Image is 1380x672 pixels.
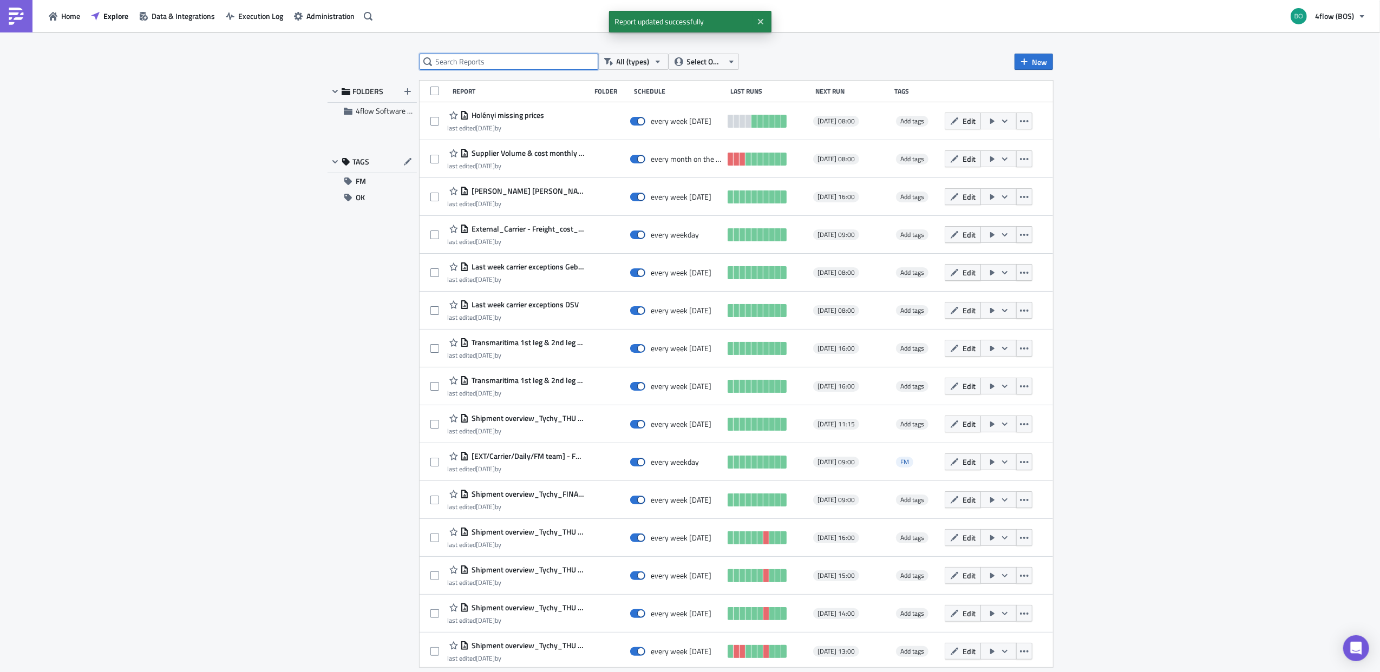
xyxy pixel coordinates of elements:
[447,465,585,473] div: last edited by
[43,8,86,24] button: Home
[476,577,495,588] time: 2025-05-22T11:56:00Z
[896,419,928,430] span: Add tags
[945,643,981,660] button: Edit
[447,351,585,359] div: last edited by
[963,305,976,316] span: Edit
[152,10,215,22] span: Data & Integrations
[945,453,981,470] button: Edit
[963,645,976,657] span: Edit
[476,464,495,474] time: 2025-06-02T16:15:10Z
[945,302,981,319] button: Edit
[447,389,585,397] div: last edited by
[453,87,589,95] div: Report
[817,344,855,353] span: [DATE] 16:00
[238,10,283,22] span: Execution Log
[945,264,981,281] button: Edit
[609,11,753,32] span: Report updated successfully
[469,338,585,347] span: Transmaritima 1st leg & 2nd leg report
[651,306,711,315] div: every week on Thursday
[963,153,976,164] span: Edit
[896,154,928,164] span: Add tags
[469,148,585,158] span: Supplier Volume & cost monthly report
[447,427,585,435] div: last edited by
[469,413,585,423] span: Shipment overview_Tychy_THU saved until 11:00
[963,229,976,240] span: Edit
[896,646,928,657] span: Add tags
[1015,54,1053,70] button: New
[469,262,585,272] span: Last week carrier exceptions Gebrüeder
[895,87,940,95] div: Tags
[945,491,981,508] button: Edit
[447,313,579,321] div: last edited by
[476,199,495,209] time: 2025-08-04T06:40:01Z
[476,615,495,625] time: 2025-05-22T11:50:57Z
[476,274,495,285] time: 2025-06-02T16:20:38Z
[817,268,855,277] span: [DATE] 08:00
[817,571,855,580] span: [DATE] 15:00
[469,451,585,461] span: [EXT/Carrier/Daily/FM team] - FM_container_cost_invoicing_DSV_daily
[1343,635,1369,661] div: Open Intercom Messenger
[963,115,976,127] span: Edit
[353,87,384,96] span: FOLDERS
[86,8,134,24] button: Explore
[651,381,711,391] div: every week on Monday
[900,343,924,353] span: Add tags
[817,193,855,201] span: [DATE] 16:00
[753,14,769,30] button: Close
[817,647,855,656] span: [DATE] 13:00
[896,608,928,619] span: Add tags
[963,456,976,467] span: Edit
[328,189,417,206] button: OK
[900,192,924,202] span: Add tags
[447,124,544,132] div: last edited by
[817,420,855,429] span: [DATE] 11:15
[817,533,855,542] span: [DATE] 16:00
[289,8,360,24] button: Administration
[469,641,585,650] span: Shipment overview_Tychy_THU 13:00
[469,224,585,234] span: External_Carrier - Freight_cost_overview_DSV_9:00
[220,8,289,24] button: Execution Log
[476,539,495,550] time: 2025-05-22T11:55:41Z
[900,457,909,467] span: FM
[8,8,25,25] img: PushMetrics
[598,54,669,70] button: All (types)
[945,150,981,167] button: Edit
[328,173,417,189] button: FM
[447,616,585,624] div: last edited by
[1290,7,1308,25] img: Avatar
[306,10,355,22] span: Administration
[356,105,423,116] span: 4flow Software KAM
[651,609,711,618] div: every week on Thursday
[634,87,725,95] div: Schedule
[896,457,913,467] span: FM
[447,503,585,511] div: last edited by
[469,186,585,196] span: Kühne Nagel container report_BOS IRA
[476,502,495,512] time: 2025-05-30T07:56:08Z
[963,380,976,392] span: Edit
[817,155,855,163] span: [DATE] 08:00
[447,654,585,662] div: last edited by
[896,267,928,278] span: Add tags
[651,533,711,543] div: every week on Thursday
[476,236,495,247] time: 2025-06-16T13:35:53Z
[447,275,585,284] div: last edited by
[651,457,699,467] div: every weekday
[356,189,365,206] span: OK
[651,230,699,240] div: every weekday
[896,532,928,543] span: Add tags
[896,116,928,127] span: Add tags
[900,419,924,429] span: Add tags
[900,305,924,315] span: Add tags
[945,188,981,205] button: Edit
[900,570,924,581] span: Add tags
[476,653,495,663] time: 2025-05-22T11:49:39Z
[900,495,924,505] span: Add tags
[817,382,855,391] span: [DATE] 16:00
[817,496,855,504] span: [DATE] 09:00
[817,609,855,618] span: [DATE] 14:00
[447,541,585,549] div: last edited by
[476,388,495,398] time: 2025-06-02T14:12:15Z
